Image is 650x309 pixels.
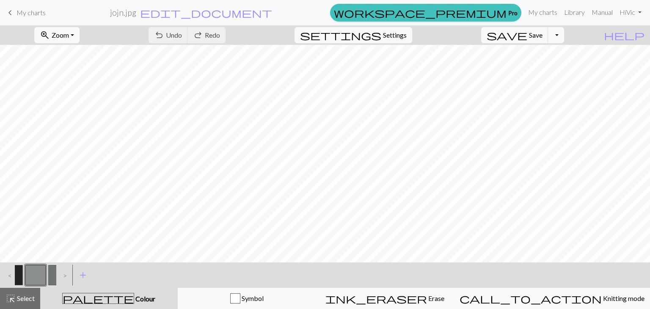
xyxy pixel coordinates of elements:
a: HiVic [616,4,645,21]
span: add [78,269,88,281]
span: settings [300,29,381,41]
span: ink_eraser [325,292,427,304]
a: Library [561,4,588,21]
span: Colour [134,295,155,303]
button: Erase [316,288,454,309]
button: Colour [40,288,178,309]
button: SettingsSettings [295,27,412,43]
span: Erase [427,294,444,302]
a: My charts [525,4,561,21]
h2: jojn.jpg [110,8,136,17]
span: palette [63,292,134,304]
button: Knitting mode [454,288,650,309]
div: > [56,264,70,287]
span: Knitting mode [602,294,644,302]
span: Symbol [240,294,264,302]
span: Save [529,31,543,39]
span: Select [16,294,35,302]
div: < [1,264,15,287]
span: help [604,29,644,41]
span: zoom_in [40,29,50,41]
span: keyboard_arrow_left [5,7,15,19]
button: Zoom [34,27,80,43]
span: Settings [383,30,407,40]
span: Zoom [52,31,69,39]
a: Pro [330,4,521,22]
span: call_to_action [460,292,602,304]
span: highlight_alt [6,292,16,304]
span: workspace_premium [334,7,507,19]
span: save [487,29,527,41]
span: My charts [17,8,46,17]
i: Settings [300,30,381,40]
a: My charts [5,6,46,20]
a: Manual [588,4,616,21]
button: Save [481,27,548,43]
span: edit_document [140,7,272,19]
button: Symbol [178,288,316,309]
